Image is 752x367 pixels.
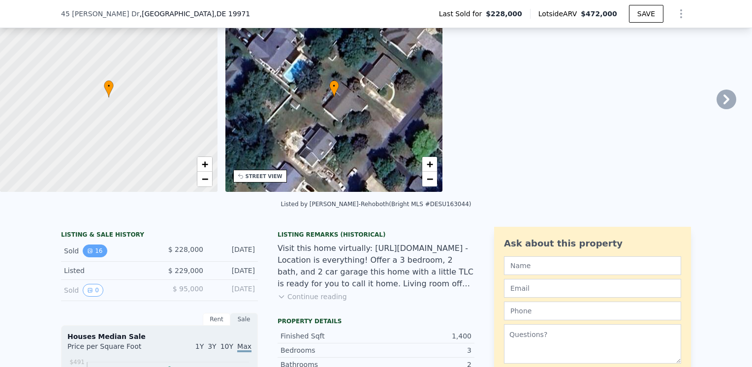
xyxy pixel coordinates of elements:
span: + [201,158,208,170]
span: $228,000 [486,9,522,19]
div: 1,400 [376,331,471,341]
a: Zoom in [197,157,212,172]
span: • [104,82,114,91]
input: Name [504,256,681,275]
span: Last Sold for [439,9,486,19]
div: [DATE] [211,284,255,297]
div: Listed by [PERSON_NAME]-Rehoboth (Bright MLS #DESU163044) [281,201,471,208]
div: Price per Square Foot [67,341,159,357]
span: $ 229,000 [168,267,203,275]
div: Listing Remarks (Historical) [278,231,474,239]
span: 3Y [208,342,216,350]
span: Lotside ARV [538,9,581,19]
div: Houses Median Sale [67,332,251,341]
img: Sale: 2029126 Parcel: 786643 [450,3,668,192]
span: , DE 19971 [214,10,250,18]
div: • [104,80,114,97]
span: • [329,82,339,91]
span: − [427,173,433,185]
tspan: $491 [69,359,85,366]
a: Zoom out [197,172,212,186]
button: Show Options [671,4,691,24]
button: SAVE [629,5,663,23]
span: $ 228,000 [168,245,203,253]
span: − [201,173,208,185]
input: Email [504,279,681,298]
a: Zoom in [422,157,437,172]
div: STREET VIEW [246,173,282,180]
span: 45 [PERSON_NAME] Dr [61,9,140,19]
button: View historical data [83,284,103,297]
span: + [427,158,433,170]
div: [DATE] [211,266,255,275]
div: LISTING & SALE HISTORY [61,231,258,241]
div: Listed [64,266,152,275]
input: Phone [504,302,681,320]
div: Ask about this property [504,237,681,250]
a: Zoom out [422,172,437,186]
span: $472,000 [581,10,617,18]
div: 3 [376,345,471,355]
span: 10Y [220,342,233,350]
button: View historical data [83,245,107,257]
div: [DATE] [211,245,255,257]
span: Max [237,342,251,352]
div: • [329,80,339,97]
div: Property details [278,317,474,325]
div: Sold [64,245,152,257]
div: Rent [203,313,230,326]
span: 1Y [195,342,204,350]
span: , [GEOGRAPHIC_DATA] [140,9,251,19]
div: Sold [64,284,152,297]
div: Finished Sqft [281,331,376,341]
span: $ 95,000 [173,285,203,293]
div: Sale [230,313,258,326]
button: Continue reading [278,292,347,302]
div: Visit this home virtually: [URL][DOMAIN_NAME] - Location is everything! Offer a 3 bedroom, 2 bath... [278,243,474,290]
div: Bedrooms [281,345,376,355]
